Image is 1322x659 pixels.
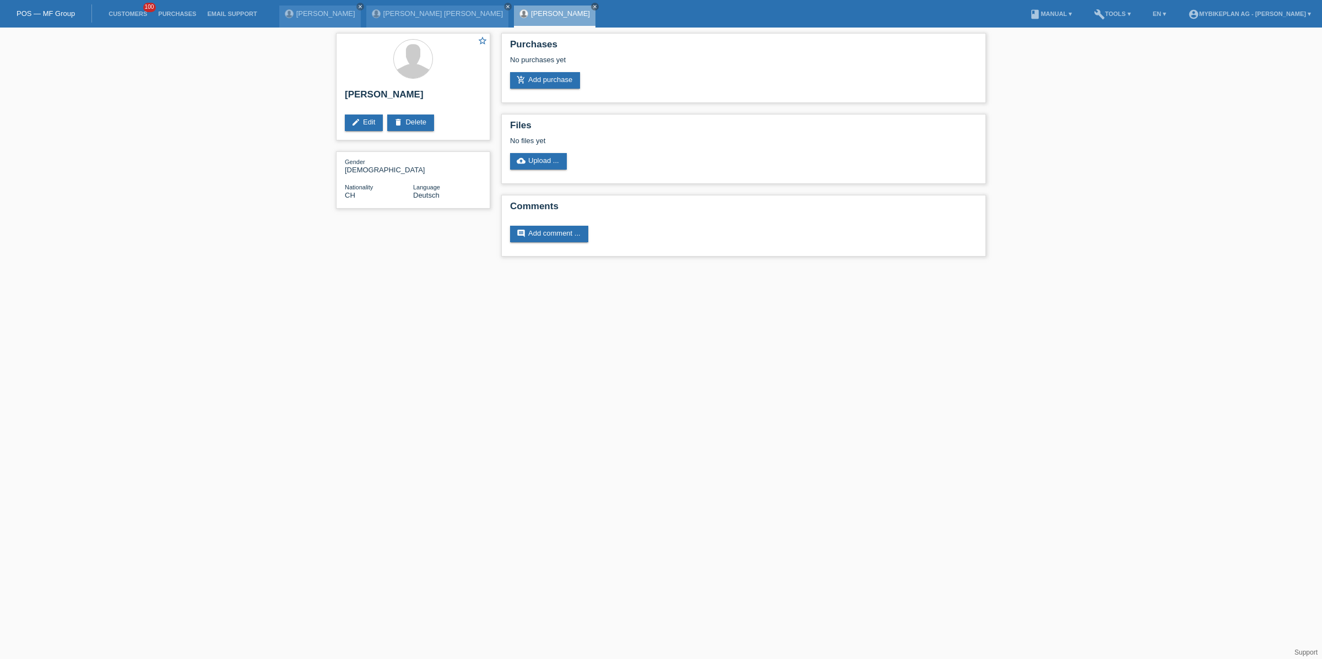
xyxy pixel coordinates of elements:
span: Language [413,184,440,190]
a: cloud_uploadUpload ... [510,153,567,170]
i: add_shopping_cart [517,75,525,84]
a: [PERSON_NAME] [531,9,590,18]
h2: Files [510,120,977,137]
span: Switzerland [345,191,355,199]
h2: Comments [510,201,977,217]
span: Deutsch [413,191,440,199]
i: star_border [478,36,487,46]
span: Gender [345,159,365,165]
i: account_circle [1188,9,1199,20]
a: POS — MF Group [17,9,75,18]
a: buildTools ▾ [1088,10,1136,17]
i: close [505,4,511,9]
a: [PERSON_NAME] [296,9,355,18]
div: No purchases yet [510,56,977,72]
i: book [1030,9,1041,20]
i: comment [517,229,525,238]
i: edit [351,118,360,127]
div: [DEMOGRAPHIC_DATA] [345,157,413,174]
span: Nationality [345,184,373,190]
i: delete [394,118,403,127]
a: close [356,3,364,10]
a: add_shopping_cartAdd purchase [510,72,580,89]
a: close [504,3,512,10]
span: 100 [143,3,156,12]
a: bookManual ▾ [1024,10,1077,17]
a: deleteDelete [387,115,434,131]
a: [PERSON_NAME] [PERSON_NAME] [383,9,503,18]
div: No files yet [510,137,847,145]
a: close [591,3,599,10]
a: editEdit [345,115,383,131]
i: close [357,4,363,9]
a: Customers [103,10,153,17]
i: cloud_upload [517,156,525,165]
a: star_border [478,36,487,47]
h2: Purchases [510,39,977,56]
a: account_circleMybikeplan AG - [PERSON_NAME] ▾ [1183,10,1316,17]
a: Email Support [202,10,262,17]
a: Purchases [153,10,202,17]
i: close [592,4,598,9]
a: EN ▾ [1147,10,1172,17]
a: Support [1294,649,1318,656]
h2: [PERSON_NAME] [345,89,481,106]
a: commentAdd comment ... [510,226,588,242]
i: build [1094,9,1105,20]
